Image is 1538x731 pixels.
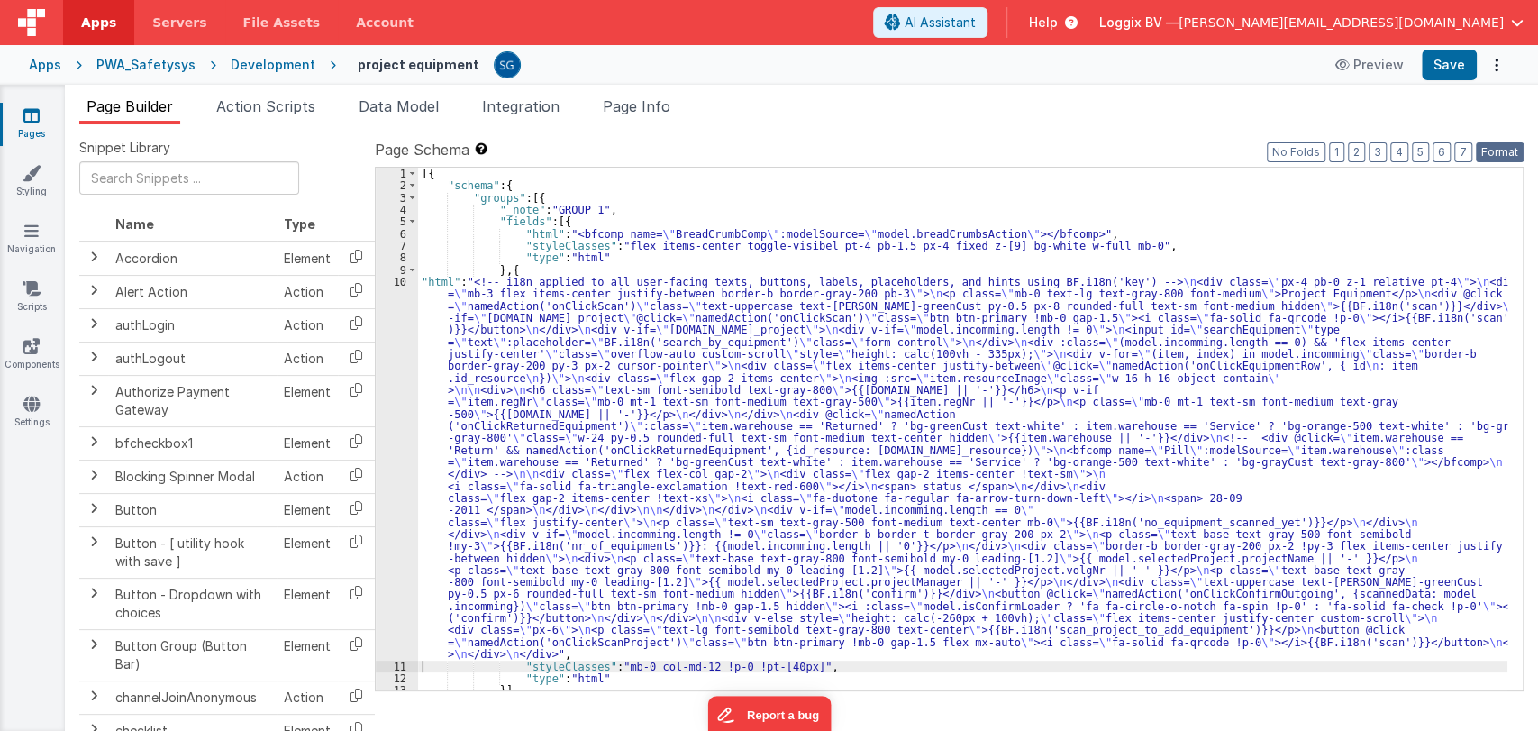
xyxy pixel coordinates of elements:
button: AI Assistant [873,7,987,38]
div: 10 [376,276,418,661]
button: 4 [1390,142,1408,162]
h4: project equipment [358,58,479,71]
td: Authorize Payment Gateway [108,375,277,426]
span: [PERSON_NAME][EMAIL_ADDRESS][DOMAIN_NAME] [1179,14,1504,32]
span: Data Model [359,97,439,115]
button: 7 [1454,142,1472,162]
span: Apps [81,14,116,32]
button: Save [1422,50,1477,80]
button: Options [1484,52,1509,78]
img: 385c22c1e7ebf23f884cbf6fb2c72b80 [495,52,520,78]
span: Loggix BV — [1099,14,1179,32]
span: Page Info [603,97,670,115]
td: Element [277,526,338,578]
td: Element [277,578,338,629]
td: Element [277,493,338,526]
span: Servers [152,14,206,32]
button: Loggix BV — [PERSON_NAME][EMAIL_ADDRESS][DOMAIN_NAME] [1099,14,1524,32]
td: Button - Dropdown with choices [108,578,277,629]
div: 5 [376,215,418,227]
button: Format [1476,142,1524,162]
div: 2 [376,179,418,191]
td: Button Group (Button Bar) [108,629,277,681]
button: 1 [1329,142,1344,162]
div: 12 [376,672,418,684]
button: 6 [1433,142,1451,162]
td: authLogout [108,342,277,375]
td: Accordion [108,242,277,276]
div: PWA_Safetysys [96,56,196,74]
div: Development [231,56,315,74]
span: Action Scripts [216,97,315,115]
td: Action [277,681,338,714]
button: 5 [1412,142,1429,162]
span: Page Schema [375,139,469,160]
td: channelJoinAnonymous [108,681,277,714]
td: Action [277,460,338,493]
td: Alert Action [108,275,277,308]
span: Integration [482,97,560,115]
td: Element [277,242,338,276]
button: Preview [1324,50,1415,79]
td: Action [277,308,338,342]
div: 9 [376,264,418,276]
div: 7 [376,240,418,251]
span: Name [115,216,154,232]
button: 2 [1348,142,1365,162]
td: Action [277,342,338,375]
td: Blocking Spinner Modal [108,460,277,493]
td: Element [277,629,338,681]
div: 6 [376,228,418,240]
div: Apps [29,56,61,74]
td: Element [277,426,338,460]
span: Help [1029,14,1058,32]
div: 3 [376,192,418,204]
td: Action [277,275,338,308]
div: 11 [376,661,418,672]
input: Search Snippets ... [79,161,299,195]
td: bfcheckbox1 [108,426,277,460]
button: No Folds [1267,142,1325,162]
button: 3 [1369,142,1387,162]
td: Element [277,375,338,426]
span: Page Builder [86,97,173,115]
div: 4 [376,204,418,215]
span: File Assets [243,14,321,32]
span: Snippet Library [79,139,170,157]
div: 13 [376,684,418,696]
div: 1 [376,168,418,179]
td: Button - [ utility hook with save ] [108,526,277,578]
td: Button [108,493,277,526]
div: 8 [376,251,418,263]
span: AI Assistant [905,14,976,32]
td: authLogin [108,308,277,342]
span: Type [284,216,315,232]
